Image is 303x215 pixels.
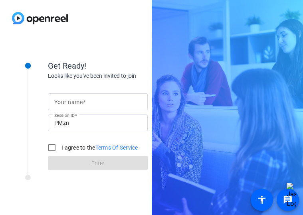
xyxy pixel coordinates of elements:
mat-icon: accessibility [257,195,267,205]
mat-icon: message [283,195,293,205]
div: Looks like you've been invited to join [48,72,208,80]
mat-label: Session ID [54,113,75,118]
mat-label: Your name [54,99,83,105]
div: Get Ready! [48,60,208,72]
label: I agree to the [60,144,138,152]
a: Terms Of Service [95,144,138,151]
